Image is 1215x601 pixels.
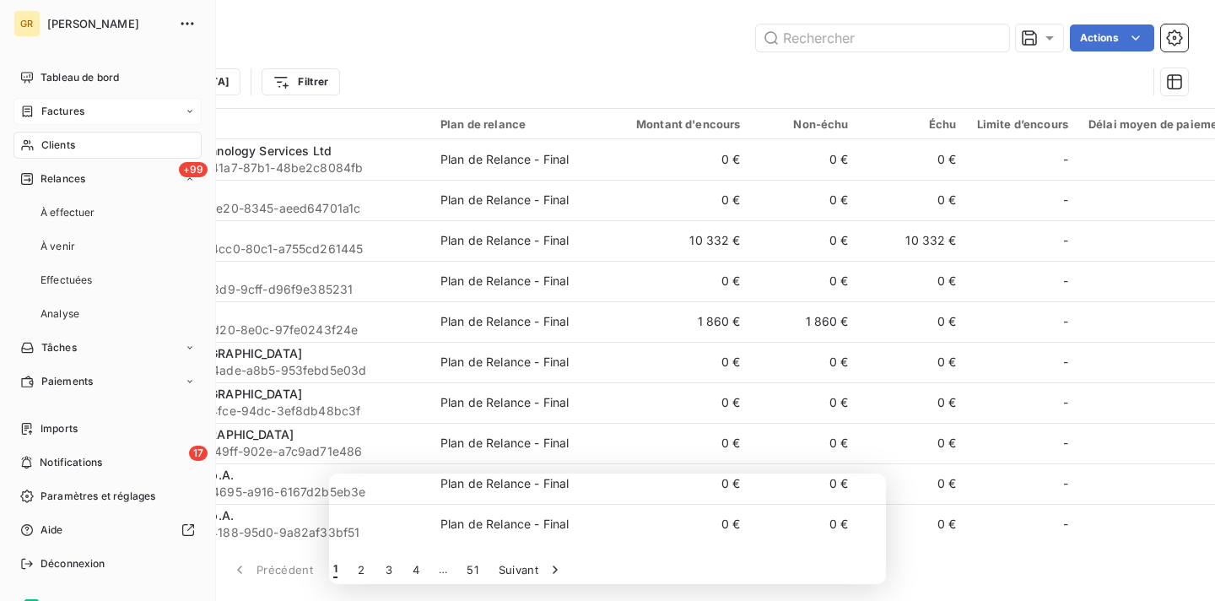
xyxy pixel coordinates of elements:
[859,423,967,463] td: 0 €
[1063,273,1068,290] span: -
[440,313,569,330] div: Plan de Relance - Final
[606,180,751,220] td: 0 €
[262,68,339,95] button: Filtrer
[116,443,420,460] span: 18250674-bddb-49ff-902e-a7c9ad71e486
[977,117,1068,131] div: Limite d’encours
[616,117,741,131] div: Montant d'encours
[859,139,967,180] td: 0 €
[1063,192,1068,208] span: -
[179,162,208,177] span: +99
[13,10,40,37] div: GR
[751,342,859,382] td: 0 €
[440,151,569,168] div: Plan de Relance - Final
[440,192,569,208] div: Plan de Relance - Final
[41,340,77,355] span: Tâches
[606,382,751,423] td: 0 €
[40,489,155,504] span: Paramètres et réglages
[13,517,202,544] a: Aide
[751,220,859,261] td: 0 €
[116,200,420,217] span: 8085ae9f-fa9c-4e20-8345-aeed64701a1c
[40,171,85,187] span: Relances
[751,180,859,220] td: 0 €
[1063,516,1068,533] span: -
[1063,313,1068,330] span: -
[440,354,569,371] div: Plan de Relance - Final
[756,24,1009,51] input: Rechercher
[116,281,420,298] span: 7631fda0-17fe-43d9-9cff-d96f9e385231
[859,463,967,504] td: 0 €
[1158,544,1198,584] iframe: Intercom live chat
[189,446,208,461] span: 17
[40,70,119,85] span: Tableau de bord
[751,463,859,504] td: 0 €
[859,180,967,220] td: 0 €
[440,394,569,411] div: Plan de Relance - Final
[869,117,957,131] div: Échu
[221,552,323,587] button: Précédent
[1070,24,1154,51] button: Actions
[40,455,102,470] span: Notifications
[440,232,569,249] div: Plan de Relance - Final
[1063,354,1068,371] span: -
[329,474,886,584] iframe: Enquête de LeanPay
[116,484,420,501] span: 260581be-3fbd-4695-a916-6167d2b5eb3e
[606,261,751,301] td: 0 €
[751,139,859,180] td: 0 €
[859,261,967,301] td: 0 €
[606,463,751,504] td: 0 €
[440,435,569,452] div: Plan de Relance - Final
[323,552,348,587] button: 1
[751,301,859,342] td: 1 860 €
[1063,394,1068,411] span: -
[606,220,751,261] td: 10 332 €
[440,117,596,131] div: Plan de relance
[116,403,420,420] span: 305ae475-e7f6-4fce-94dc-3ef8db48bc3f
[40,205,95,220] span: À effectuer
[40,522,63,538] span: Aide
[116,322,420,338] span: 8f75caf8-6fea-4d20-8e0c-97fe0243f24e
[606,342,751,382] td: 0 €
[116,241,420,257] span: c814e88a-999f-4cc0-80c1-a755cd261445
[751,382,859,423] td: 0 €
[40,421,78,436] span: Imports
[859,220,967,261] td: 10 332 €
[1063,232,1068,249] span: -
[116,160,420,176] span: 3336d1c3-a59f-41a7-87b1-48be2c8084fb
[41,104,84,119] span: Factures
[47,17,169,30] span: [PERSON_NAME]
[751,261,859,301] td: 0 €
[41,138,75,153] span: Clients
[116,524,420,541] span: 5fc07db7-247d-4188-95d0-9a82af33bf51
[116,362,420,379] span: 3cce7548-bd9f-4ade-a8b5-953febd5e03d
[440,273,569,290] div: Plan de Relance - Final
[1063,435,1068,452] span: -
[1063,475,1068,492] span: -
[41,374,93,389] span: Paiements
[859,504,967,544] td: 0 €
[40,273,93,288] span: Effectuées
[40,556,105,571] span: Déconnexion
[606,301,751,342] td: 1 860 €
[116,143,332,158] span: 10x Banking Technology Services Ltd
[606,423,751,463] td: 0 €
[859,382,967,423] td: 0 €
[751,423,859,463] td: 0 €
[859,301,967,342] td: 0 €
[606,139,751,180] td: 0 €
[761,117,849,131] div: Non-échu
[859,342,967,382] td: 0 €
[40,239,75,254] span: À venir
[1063,151,1068,168] span: -
[40,306,79,322] span: Analyse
